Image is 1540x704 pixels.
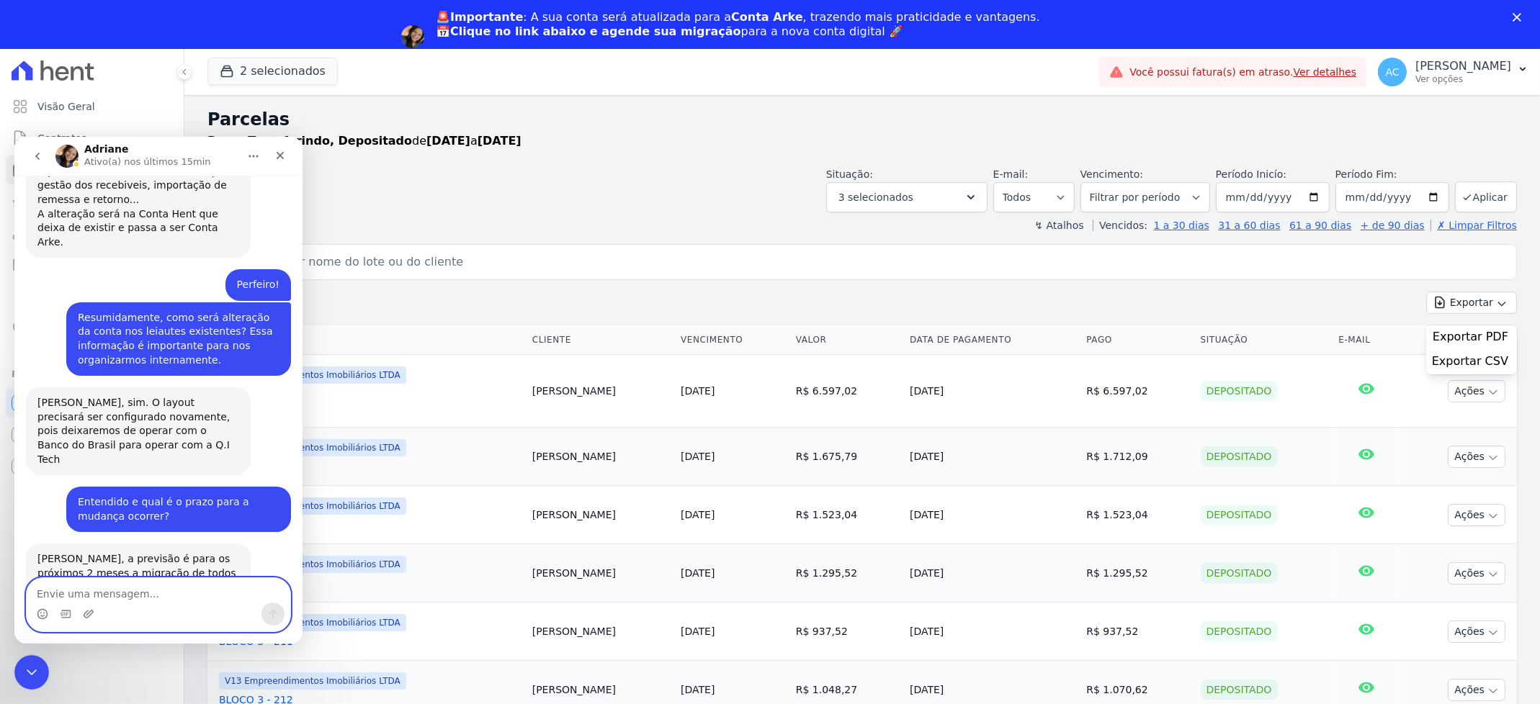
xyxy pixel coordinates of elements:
[219,556,406,573] span: V13 Empreendimentos Imobiliários LTDA
[904,486,1080,544] td: [DATE]
[219,518,521,532] a: BLOCO 3 - 107
[37,99,95,114] span: Visão Geral
[904,355,1080,428] td: [DATE]
[1333,325,1400,355] th: E-mail
[234,248,1510,276] input: Buscar por nome do lote ou do cliente
[6,251,178,279] a: Minha Carteira
[527,603,675,661] td: [PERSON_NAME]
[790,603,904,661] td: R$ 937,52
[838,189,913,206] span: 3 selecionados
[6,92,178,121] a: Visão Geral
[23,415,225,458] div: [PERSON_NAME], a previsão é para os próximos 2 meses a migração de todos os empreendimentos.
[219,387,521,415] a: BLOCO 03 - 203BLOCO 03 - 203
[219,576,521,590] a: BLOCO 3 - 112
[12,166,277,251] div: Anderson diz…
[207,107,1517,132] h2: Parcelas
[6,219,178,248] a: Clientes
[1201,381,1278,401] div: Depositado
[219,634,521,649] a: BLOCO 3 - 211
[675,325,790,355] th: Vencimento
[478,134,521,148] strong: [DATE]
[219,497,406,515] span: V13 Empreendimentos Imobiliários LTDA
[23,71,225,113] div: A alteração será na Conta Hent que deixa de existir e passa a ser Conta Arke.
[1129,65,1356,80] span: Você possui fatura(s) em atraso.
[450,24,741,38] b: Clique no link abaixo e agende sua migração
[681,626,715,637] a: [DATE]
[219,614,406,631] span: V13 Empreendimentos Imobiliários LTDA
[527,428,675,486] td: [PERSON_NAME]
[790,325,904,355] th: Valor
[52,166,277,239] div: Resumidamente, como será alteração da conta nos leiautes existentes? Essa informação é importante...
[1195,325,1333,355] th: Situação
[63,358,265,387] div: Entendido e qual é o prazo para a mudança ocorrer?
[681,385,715,397] a: [DATE]
[219,401,521,415] span: BLOCO 03 - 203
[12,407,236,523] div: [PERSON_NAME], a previsão é para os próximos 2 meses a migração de todos os empreendimentos.
[527,544,675,603] td: [PERSON_NAME]
[219,366,406,384] span: V13 Empreendimentos Imobiliários LTDA
[790,355,904,428] td: R$ 6.597,02
[436,10,523,24] b: 🚨Importante
[681,451,715,462] a: [DATE]
[527,355,675,428] td: [PERSON_NAME]
[23,28,225,71] div: A plataforma Hent continua ativa, para gestão dos recebiveis, importação de remessa e retorno...
[1218,220,1280,231] a: 31 a 60 dias
[790,544,904,603] td: R$ 1.295,52
[6,314,178,343] a: Negativação
[1513,13,1527,22] div: Fechar
[993,168,1029,180] label: E-mail:
[6,155,178,184] a: Parcelas
[426,134,470,148] strong: [DATE]
[6,187,178,216] a: Lotes
[12,366,172,383] div: Plataformas
[1154,220,1209,231] a: 1 a 30 dias
[1034,220,1083,231] label: ↯ Atalhos
[1426,292,1517,314] button: Exportar
[826,182,988,212] button: 3 selecionados
[1080,355,1194,428] td: R$ 6.597,02
[1433,330,1511,347] a: Exportar PDF
[1432,354,1511,371] a: Exportar CSV
[6,420,178,449] a: Conta Hent
[1448,620,1505,643] button: Ações
[219,459,521,474] a: BLOCO 3 - 105
[904,428,1080,486] td: [DATE]
[247,466,270,489] button: Enviar mensagem…
[12,350,277,407] div: Anderson diz…
[1080,325,1194,355] th: Pago
[1080,428,1194,486] td: R$ 1.712,09
[211,132,277,164] div: Perfeiro!
[37,131,86,145] span: Contratos
[1415,59,1511,73] p: [PERSON_NAME]
[63,174,265,230] div: Resumidamente, como será alteração da conta nos leiautes existentes? Essa informação é importante...
[1289,220,1351,231] a: 61 a 90 dias
[223,141,265,155] div: Perfeiro!
[681,684,715,695] a: [DATE]
[790,486,904,544] td: R$ 1.523,04
[1080,544,1194,603] td: R$ 1.295,52
[1080,486,1194,544] td: R$ 1.523,04
[1080,603,1194,661] td: R$ 937,52
[12,251,277,350] div: Adriane diz…
[527,325,675,355] th: Cliente
[207,58,338,85] button: 2 selecionados
[23,259,225,330] div: [PERSON_NAME], sim. O layout precisará ser configurado novamente, pois deixaremos de operar com o...
[1415,73,1511,85] p: Ver opções
[790,428,904,486] td: R$ 1.675,79
[1431,220,1517,231] a: ✗ Limpar Filtros
[1093,220,1147,231] label: Vencidos:
[1448,380,1505,402] button: Ações
[1201,505,1278,525] div: Depositado
[436,10,1040,39] div: : A sua conta será atualizada para a , trazendo mais praticidade e vantagens. 📅 para a nova conta...
[219,439,406,456] span: V13 Empreendimentos Imobiliários LTDA
[1448,562,1505,585] button: Ações
[52,350,277,395] div: Entendido e qual é o prazo para a mudança ocorrer?
[1455,181,1517,212] button: Aplicar
[207,325,527,355] th: Contrato
[12,251,236,338] div: [PERSON_NAME], sim. O layout precisará ser configurado novamente, pois deixaremos de operar com o...
[14,137,303,644] iframe: Intercom live chat
[436,48,555,63] a: Agendar migração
